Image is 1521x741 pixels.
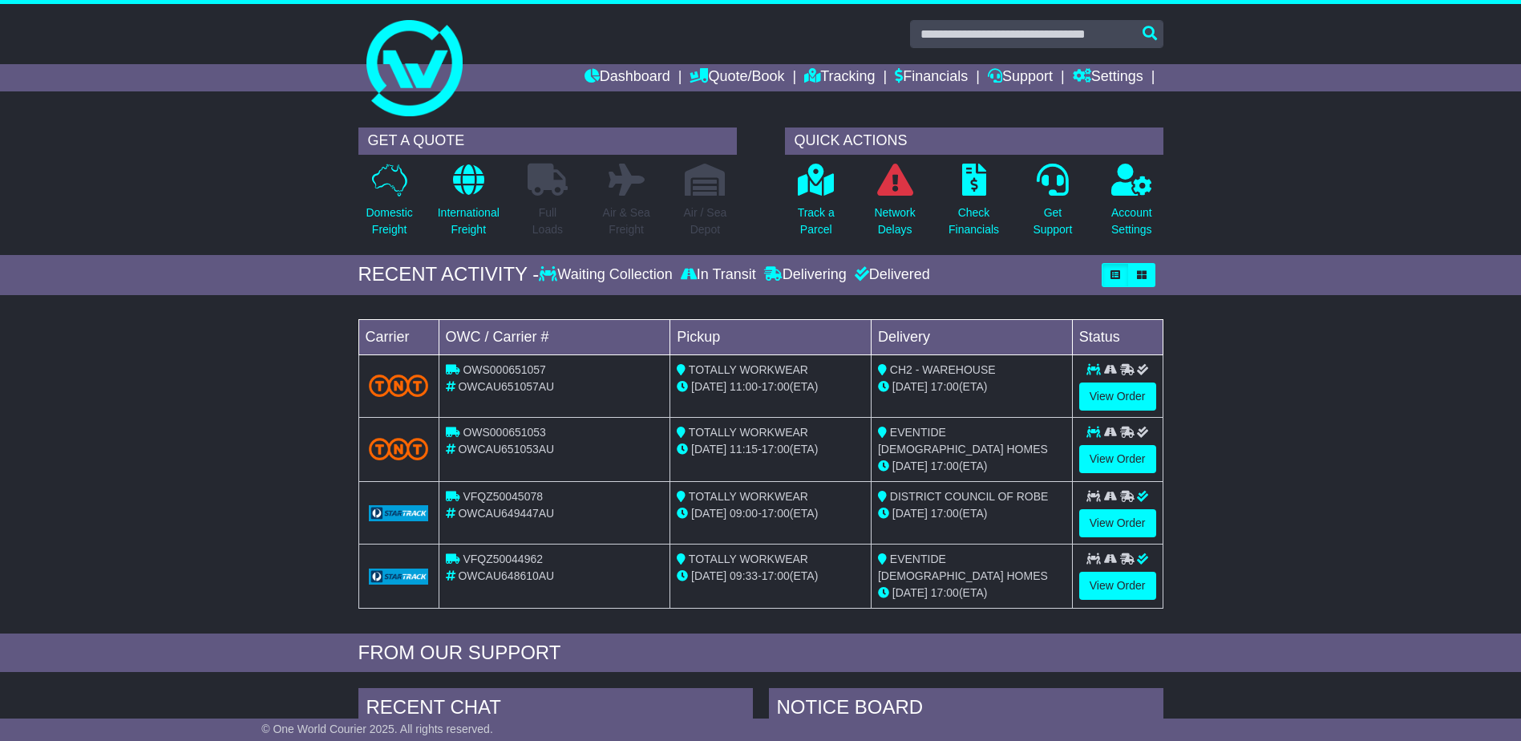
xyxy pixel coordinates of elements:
span: 17:00 [931,507,959,520]
a: Support [988,64,1053,91]
span: [DATE] [892,460,928,472]
p: Account Settings [1111,204,1152,238]
span: TOTALLY WORKWEAR [689,490,808,503]
span: 11:15 [730,443,758,456]
span: VFQZ50045078 [463,490,543,503]
div: (ETA) [878,585,1066,601]
a: NetworkDelays [873,163,916,247]
span: [DATE] [691,443,726,456]
p: Domestic Freight [366,204,412,238]
span: TOTALLY WORKWEAR [689,363,808,376]
td: Carrier [358,319,439,354]
span: TOTALLY WORKWEAR [689,426,808,439]
div: - (ETA) [677,441,864,458]
a: Quote/Book [690,64,784,91]
a: Settings [1073,64,1143,91]
div: Delivered [851,266,930,284]
span: 09:00 [730,507,758,520]
p: Network Delays [874,204,915,238]
a: InternationalFreight [437,163,500,247]
span: CH2 - WAREHOUSE [890,363,996,376]
img: TNT_Domestic.png [369,438,429,460]
td: Status [1072,319,1163,354]
span: [DATE] [691,507,726,520]
a: View Order [1079,445,1156,473]
div: - (ETA) [677,568,864,585]
span: [DATE] [691,569,726,582]
p: Air / Sea Depot [684,204,727,238]
td: Pickup [670,319,872,354]
span: OWCAU651057AU [458,380,554,393]
p: Full Loads [528,204,568,238]
span: 17:00 [762,380,790,393]
p: International Freight [438,204,500,238]
a: View Order [1079,509,1156,537]
a: GetSupport [1032,163,1073,247]
td: Delivery [871,319,1072,354]
div: (ETA) [878,379,1066,395]
span: 11:00 [730,380,758,393]
span: 09:33 [730,569,758,582]
img: GetCarrierServiceLogo [369,505,429,521]
a: Dashboard [585,64,670,91]
p: Get Support [1033,204,1072,238]
a: View Order [1079,572,1156,600]
span: 17:00 [931,586,959,599]
span: 17:00 [762,443,790,456]
span: [DATE] [691,380,726,393]
span: © One World Courier 2025. All rights reserved. [261,723,493,735]
a: DomesticFreight [365,163,413,247]
span: EVENTIDE [DEMOGRAPHIC_DATA] HOMES [878,553,1048,582]
span: 17:00 [762,507,790,520]
span: VFQZ50044962 [463,553,543,565]
a: CheckFinancials [948,163,1000,247]
img: TNT_Domestic.png [369,375,429,396]
p: Track a Parcel [798,204,835,238]
div: - (ETA) [677,505,864,522]
span: OWCAU649447AU [458,507,554,520]
span: OWS000651057 [463,363,546,376]
a: View Order [1079,383,1156,411]
div: GET A QUOTE [358,128,737,155]
a: Tracking [804,64,875,91]
a: Financials [895,64,968,91]
a: Track aParcel [797,163,835,247]
span: 17:00 [931,460,959,472]
span: OWS000651053 [463,426,546,439]
a: AccountSettings [1110,163,1153,247]
div: (ETA) [878,505,1066,522]
img: GetCarrierServiceLogo [369,569,429,585]
span: 17:00 [931,380,959,393]
div: Waiting Collection [539,266,676,284]
div: RECENT ACTIVITY - [358,263,540,286]
p: Air & Sea Freight [603,204,650,238]
div: FROM OUR SUPPORT [358,642,1163,665]
span: 17:00 [762,569,790,582]
span: [DATE] [892,507,928,520]
div: (ETA) [878,458,1066,475]
span: [DATE] [892,380,928,393]
div: RECENT CHAT [358,688,753,731]
div: Delivering [760,266,851,284]
span: OWCAU651053AU [458,443,554,456]
span: [DATE] [892,586,928,599]
p: Check Financials [949,204,999,238]
div: In Transit [677,266,760,284]
div: QUICK ACTIONS [785,128,1163,155]
div: NOTICE BOARD [769,688,1163,731]
div: - (ETA) [677,379,864,395]
td: OWC / Carrier # [439,319,670,354]
span: TOTALLY WORKWEAR [689,553,808,565]
span: OWCAU648610AU [458,569,554,582]
span: DISTRICT COUNCIL OF ROBE [890,490,1049,503]
span: EVENTIDE [DEMOGRAPHIC_DATA] HOMES [878,426,1048,456]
